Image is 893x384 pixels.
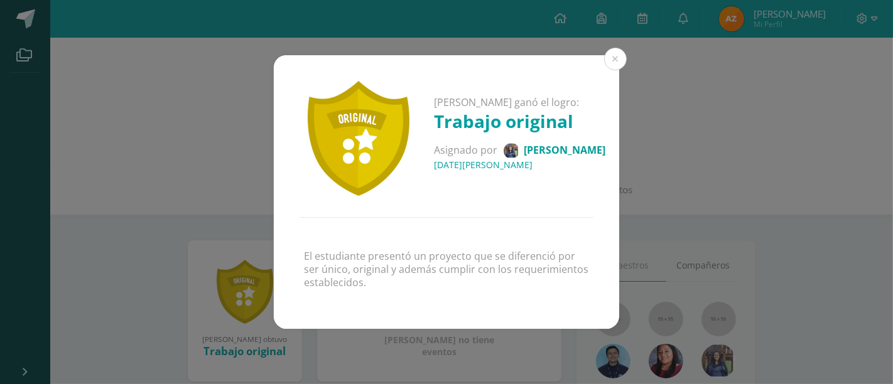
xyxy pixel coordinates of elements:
[604,48,627,70] button: Close (Esc)
[504,143,519,159] img: 2c5fbf2d9c5fce92aadbc97e381d6d41.png
[434,96,605,109] p: [PERSON_NAME] ganó el logro:
[524,143,605,157] span: [PERSON_NAME]
[304,250,589,289] p: El estudiante presentó un proyecto que se diferenció por ser único, original y además cumplir con...
[434,143,605,159] p: Asignado por
[434,109,605,133] h1: Trabajo original
[434,159,605,171] h4: [DATE][PERSON_NAME]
